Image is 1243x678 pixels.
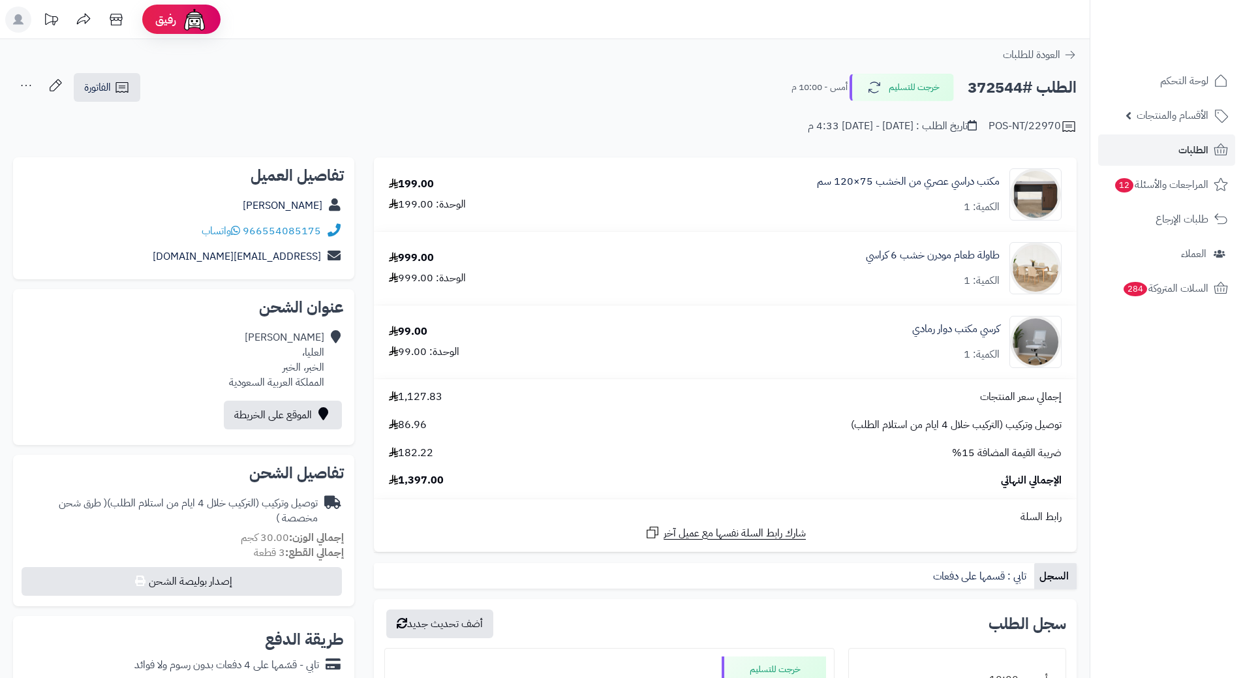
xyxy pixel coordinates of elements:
span: السلات المتروكة [1122,279,1208,298]
h3: سجل الطلب [989,616,1066,632]
small: 30.00 كجم [241,530,344,546]
span: ضريبة القيمة المضافة 15% [952,446,1062,461]
span: المراجعات والأسئلة [1114,176,1208,194]
span: الأقسام والمنتجات [1137,106,1208,125]
div: رابط السلة [379,510,1071,525]
div: الكمية: 1 [964,273,1000,288]
button: أضف تحديث جديد [386,609,493,638]
a: السجل [1034,563,1077,589]
span: ( طرق شحن مخصصة ) [59,495,318,526]
img: ai-face.png [181,7,207,33]
div: 199.00 [389,177,434,192]
a: تابي : قسمها على دفعات [928,563,1034,589]
h2: طريقة الدفع [265,632,344,647]
div: 999.00 [389,251,434,266]
small: 3 قطعة [254,545,344,561]
div: الكمية: 1 [964,200,1000,215]
a: مكتب دراسي عصري من الخشب 75×120 سم [817,174,1000,189]
small: أمس - 10:00 م [791,81,848,94]
span: شارك رابط السلة نفسها مع عميل آخر [664,526,806,541]
span: رفيق [155,12,176,27]
div: الوحدة: 99.00 [389,345,459,360]
h2: عنوان الشحن [23,300,344,315]
h2: تفاصيل العميل [23,168,344,183]
a: طلبات الإرجاع [1098,204,1235,235]
span: 284 [1124,282,1147,296]
a: لوحة التحكم [1098,65,1235,97]
button: خرجت للتسليم [850,74,954,101]
div: تابي - قسّمها على 4 دفعات بدون رسوم ولا فوائد [134,658,319,673]
div: الوحدة: 199.00 [389,197,466,212]
a: الطلبات [1098,134,1235,166]
strong: إجمالي القطع: [285,545,344,561]
span: العملاء [1181,245,1206,263]
span: الطلبات [1178,141,1208,159]
button: إصدار بوليصة الشحن [22,567,342,596]
a: طاولة طعام مودرن خشب 6 كراسي [866,248,1000,263]
div: الكمية: 1 [964,347,1000,362]
a: الفاتورة [74,73,140,102]
h2: الطلب #372544 [968,74,1077,101]
span: توصيل وتركيب (التركيب خلال 4 ايام من استلام الطلب) [851,418,1062,433]
a: العودة للطلبات [1003,47,1077,63]
div: 99.00 [389,324,427,339]
h2: تفاصيل الشحن [23,465,344,481]
a: واتساب [202,223,240,239]
span: العودة للطلبات [1003,47,1060,63]
span: إجمالي سعر المنتجات [980,390,1062,405]
img: 1753946067-1-90x90.jpg [1010,316,1061,368]
span: لوحة التحكم [1160,72,1208,90]
a: المراجعات والأسئلة12 [1098,169,1235,200]
a: السلات المتروكة284 [1098,273,1235,304]
div: تاريخ الطلب : [DATE] - [DATE] 4:33 م [808,119,977,134]
span: 1,397.00 [389,473,444,488]
a: الموقع على الخريطة [224,401,342,429]
span: 86.96 [389,418,427,433]
strong: إجمالي الوزن: [289,530,344,546]
img: 1751106397-1-90x90.jpg [1010,168,1061,221]
span: الإجمالي النهائي [1001,473,1062,488]
a: كرسي مكتب دوار رمادي [912,322,1000,337]
a: [PERSON_NAME] [243,198,322,213]
div: توصيل وتركيب (التركيب خلال 4 ايام من استلام الطلب) [23,496,318,526]
img: 1751797083-1-90x90.jpg [1010,242,1061,294]
a: 966554085175 [243,223,321,239]
div: POS-NT/22970 [989,119,1077,134]
span: 1,127.83 [389,390,442,405]
div: الوحدة: 999.00 [389,271,466,286]
a: تحديثات المنصة [35,7,67,36]
span: 12 [1115,178,1133,193]
span: طلبات الإرجاع [1156,210,1208,228]
a: شارك رابط السلة نفسها مع عميل آخر [645,525,806,541]
span: 182.22 [389,446,433,461]
div: [PERSON_NAME] العليا، الخبر، الخبر المملكة العربية السعودية [229,330,324,390]
a: العملاء [1098,238,1235,270]
a: [EMAIL_ADDRESS][DOMAIN_NAME] [153,249,321,264]
span: الفاتورة [84,80,111,95]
